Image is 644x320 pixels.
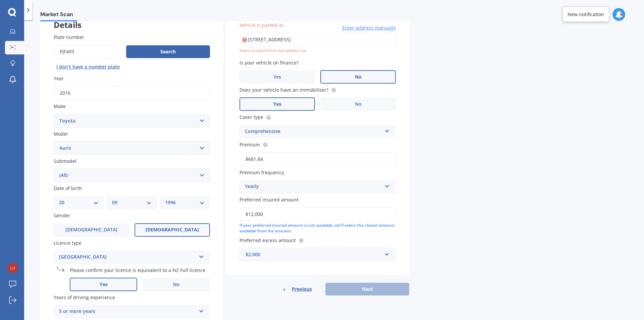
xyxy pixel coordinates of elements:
span: Date of birth [54,185,82,191]
span: Please confirm your licence is equivalent to a NZ Full licence [70,267,205,273]
div: [GEOGRAPHIC_DATA] [59,253,196,261]
span: Preferred insured amount [239,196,299,203]
span: Is your vehicle on finance? [239,59,299,66]
span: Years of driving experience [54,294,115,301]
div: Yearly [245,183,382,191]
span: Model [54,131,68,137]
span: Enter address manually [342,25,396,31]
span: Licence type [54,240,82,246]
img: c439cd3493ace4221629e30771ff2e87 [8,263,18,273]
span: Premium frequency [239,169,284,176]
span: Preferred excess amount [239,237,296,243]
input: YYYY [54,86,210,100]
button: Search [126,45,210,58]
span: Does your vehicle have an immobiliser? [239,87,328,93]
button: I don’t have a number plate [54,61,122,72]
span: Cover type [239,114,263,121]
div: Select a match from the address list [239,48,396,54]
span: Market Scan [40,11,77,20]
div: 5 or more years [59,308,196,316]
div: New notification [568,11,604,18]
span: No [173,282,180,287]
span: [DEMOGRAPHIC_DATA] [146,227,199,233]
span: Yes [100,282,108,287]
input: Enter address [239,33,396,47]
span: Premium [239,141,260,148]
div: Comprehensive [245,128,382,136]
span: Year [54,75,64,82]
span: No [355,74,362,80]
span: Gender [54,213,70,219]
input: Enter amount [239,207,396,221]
input: Enter plate number [54,45,123,59]
span: Vehicle is parked at [239,22,283,28]
div: $2,000 [246,251,382,258]
span: Plate number [54,34,84,40]
span: Make [54,103,66,110]
span: Previous [292,284,312,294]
span: No [355,101,362,107]
span: Submodel [54,158,76,164]
input: Enter premium [239,152,396,166]
span: Yes [273,101,281,107]
span: Yes [273,74,281,80]
span: [DEMOGRAPHIC_DATA] [65,227,117,233]
div: If your preferred insured amount is not available, we'll select the closest amount available from... [239,223,396,234]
